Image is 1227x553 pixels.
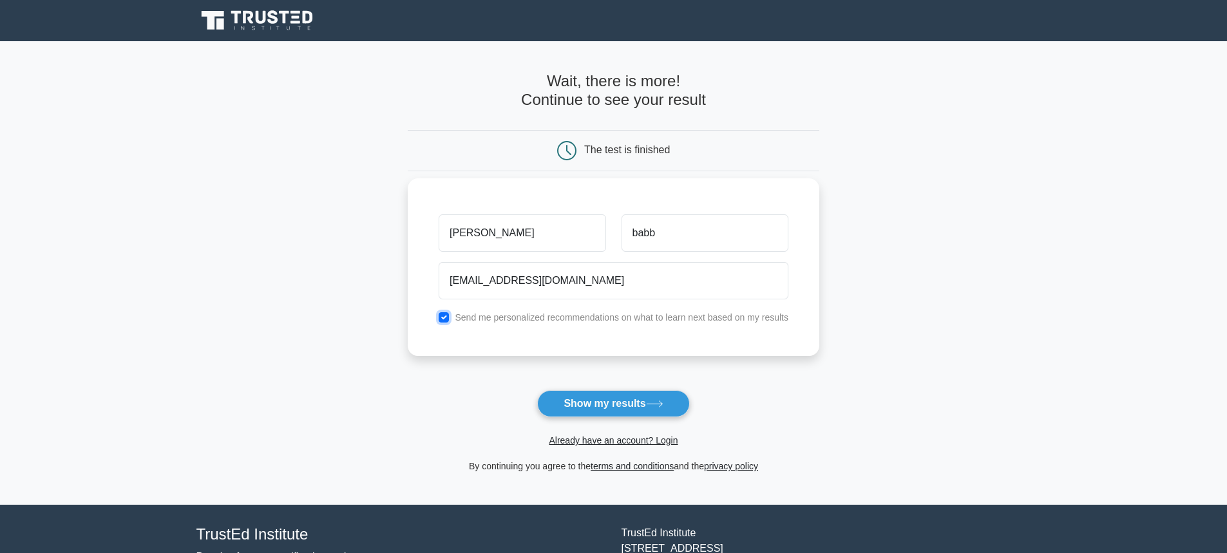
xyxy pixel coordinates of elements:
input: First name [439,214,605,252]
input: Email [439,262,788,299]
input: Last name [622,214,788,252]
a: privacy policy [704,461,758,471]
a: terms and conditions [591,461,674,471]
h4: Wait, there is more! Continue to see your result [408,72,819,109]
label: Send me personalized recommendations on what to learn next based on my results [455,312,788,323]
h4: TrustEd Institute [196,525,606,544]
button: Show my results [537,390,689,417]
a: Already have an account? Login [549,435,678,445]
div: The test is finished [584,144,670,155]
div: By continuing you agree to the and the [400,458,827,474]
